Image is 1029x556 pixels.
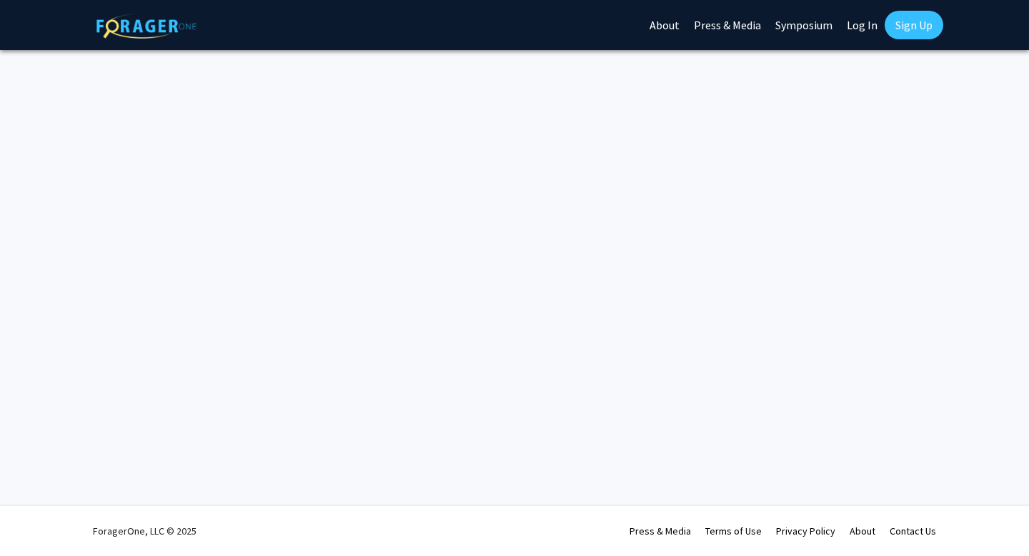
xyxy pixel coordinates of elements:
a: About [850,525,875,537]
a: Sign Up [885,11,943,39]
a: Press & Media [630,525,691,537]
a: Contact Us [890,525,936,537]
a: Terms of Use [705,525,762,537]
div: ForagerOne, LLC © 2025 [93,506,197,556]
a: Privacy Policy [776,525,835,537]
img: ForagerOne Logo [96,14,197,39]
